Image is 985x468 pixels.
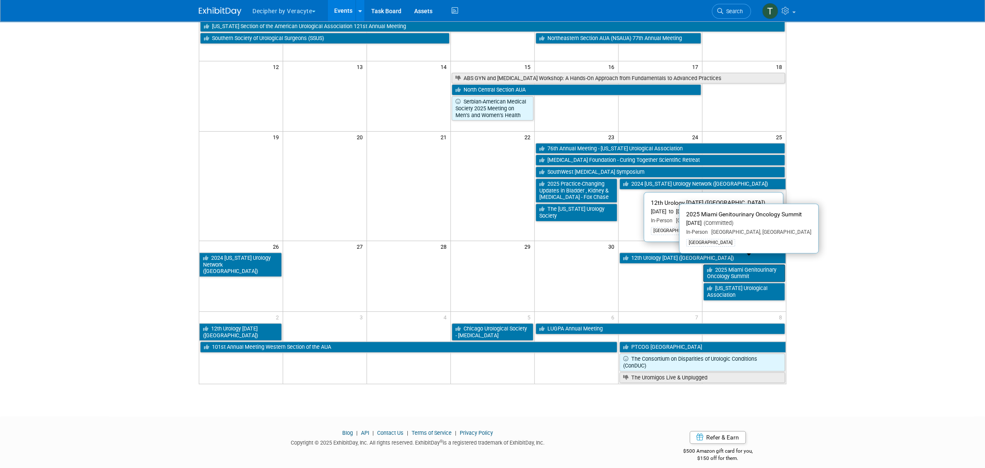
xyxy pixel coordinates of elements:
a: API [361,430,369,436]
a: LUGPA Annual Meeting [535,323,785,334]
a: Refer & Earn [690,431,746,444]
a: SouthWest [MEDICAL_DATA] Symposium [535,167,785,178]
span: 2 [275,312,283,322]
a: ABS GYN and [MEDICAL_DATA] Workshop: A Hands-On Approach from Fundamentals to Advanced Practices [452,73,785,84]
a: The [US_STATE] Urology Society [535,204,617,221]
span: 15 [524,61,534,72]
div: Copyright © 2025 ExhibitDay, Inc. All rights reserved. ExhibitDay is a registered trademark of Ex... [199,437,636,447]
a: Serbian-American Medical Society 2025 Meeting on Men’s and Women’s Health [452,96,533,121]
span: 22 [524,132,534,142]
span: 18 [775,61,786,72]
a: 101st Annual Meeting Western Section of the AUA [200,342,617,353]
img: Tony Alvarado [762,3,778,19]
span: 14 [440,61,450,72]
span: 7 [694,312,702,322]
span: 2025 Miami Genitourinary Oncology Summit [686,211,802,218]
div: [DATE] [686,220,811,227]
a: 12th Urology [DATE] ([GEOGRAPHIC_DATA]) [619,253,786,264]
div: $150 off for them. [649,455,787,462]
span: 12th Urology [DATE] ([GEOGRAPHIC_DATA]) [651,199,765,206]
a: 2025 Miami Genitourinary Oncology Summit [703,264,785,282]
span: 24 [691,132,702,142]
a: PTCOG [GEOGRAPHIC_DATA] [619,342,786,353]
a: 2024 [US_STATE] Urology Network ([GEOGRAPHIC_DATA]) [199,253,282,277]
span: 4 [443,312,450,322]
span: | [405,430,410,436]
span: | [453,430,458,436]
span: 25 [775,132,786,142]
a: Blog [342,430,353,436]
span: (Committed) [702,220,733,226]
span: Search [723,8,743,14]
span: 21 [440,132,450,142]
div: $500 Amazon gift card for you, [649,442,787,462]
span: [GEOGRAPHIC_DATA], [GEOGRAPHIC_DATA] [673,218,776,224]
span: 30 [607,241,618,252]
a: 12th Urology [DATE] ([GEOGRAPHIC_DATA]) [199,323,282,341]
a: 2025 Practice-Changing Updates in Bladder , Kidney & [MEDICAL_DATA] - Fox Chase [535,178,617,203]
span: In-Person [686,229,708,235]
span: 3 [359,312,367,322]
a: Search [712,4,751,19]
div: [DATE] to [DATE] [651,208,776,215]
sup: ® [440,439,443,444]
a: [US_STATE] Urological Association [703,283,785,300]
div: [GEOGRAPHIC_DATA] [651,227,700,235]
span: 16 [607,61,618,72]
span: 17 [691,61,702,72]
a: Contact Us [377,430,404,436]
span: 20 [356,132,367,142]
span: 13 [356,61,367,72]
a: Northeastern Section AUA (NSAUA) 77th Annual Meeting [535,33,701,44]
div: [GEOGRAPHIC_DATA] [686,239,735,247]
img: ExhibitDay [199,7,241,16]
span: 8 [778,312,786,322]
a: Southern Society of Urological Surgeons (SSUS) [200,33,450,44]
span: [GEOGRAPHIC_DATA], [GEOGRAPHIC_DATA] [708,229,811,235]
span: | [354,430,360,436]
span: In-Person [651,218,673,224]
a: The Uromigos Live & Unplugged [619,372,785,383]
span: 12 [272,61,283,72]
span: 19 [272,132,283,142]
span: 23 [607,132,618,142]
a: Terms of Service [412,430,452,436]
span: 6 [610,312,618,322]
a: The Consortium on Disparities of Urologic Conditions (ConDUC) [619,353,785,371]
a: 2024 [US_STATE] Urology Network ([GEOGRAPHIC_DATA]) [619,178,786,189]
span: 26 [272,241,283,252]
span: | [370,430,376,436]
a: [US_STATE] Section of the American Urological Association 121st Annual Meeting [200,21,785,32]
span: 5 [527,312,534,322]
a: [MEDICAL_DATA] Foundation - Curing Together Scientific Retreat [535,155,785,166]
a: North Central Section AUA [452,84,701,95]
span: 29 [524,241,534,252]
a: 76th Annual Meeting - [US_STATE] Urological Association [535,143,785,154]
span: 28 [440,241,450,252]
a: Privacy Policy [460,430,493,436]
a: Chicago Urological Society - [MEDICAL_DATA] [452,323,533,341]
span: 27 [356,241,367,252]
